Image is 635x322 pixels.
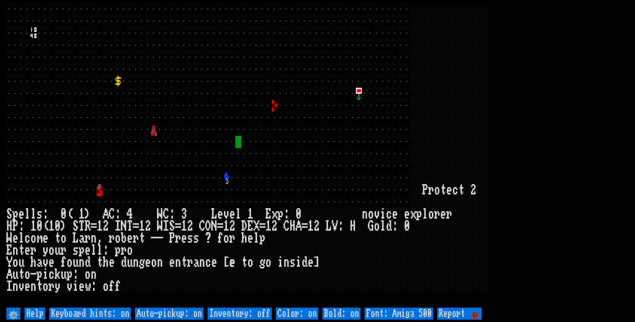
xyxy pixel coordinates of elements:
div: e [440,208,446,220]
input: Color: on [276,308,318,320]
div: 2 [314,220,320,232]
div: o [434,184,440,196]
div: P [169,232,175,244]
div: p [259,232,265,244]
div: e [145,256,151,268]
div: X [253,220,259,232]
input: Keyboard hints: on [49,308,131,320]
div: l [253,232,259,244]
div: L [326,220,332,232]
div: u [61,268,67,280]
div: l [30,208,36,220]
div: 0 [36,220,43,232]
div: o [61,232,67,244]
input: Help [24,308,45,320]
div: t [139,232,145,244]
div: s [290,256,296,268]
div: l [24,208,30,220]
div: n [284,256,290,268]
div: l [91,244,97,256]
div: 0 [55,220,61,232]
div: t [458,184,464,196]
div: r [49,280,55,293]
div: i [296,256,302,268]
div: e [43,232,49,244]
div: A [6,268,12,280]
div: n [91,232,97,244]
div: P [422,184,428,196]
div: s [187,232,193,244]
div: 1 [30,220,36,232]
div: t [181,256,187,268]
div: v [67,280,73,293]
div: e [247,232,253,244]
div: C [199,220,205,232]
div: 2 [103,220,109,232]
div: H [6,220,12,232]
div: W [157,208,163,220]
div: C [109,208,115,220]
div: o [85,268,91,280]
div: p [67,268,73,280]
div: N [121,220,127,232]
div: e [211,256,217,268]
div: c [24,232,30,244]
div: a [79,232,85,244]
div: o [223,232,229,244]
div: y [55,280,61,293]
div: h [241,232,247,244]
div: p [12,208,18,220]
div: y [43,244,49,256]
div: f [61,256,67,268]
div: = [175,220,181,232]
div: e [446,184,452,196]
div: i [43,268,49,280]
div: e [404,208,410,220]
div: A [296,220,302,232]
div: n [199,256,205,268]
div: r [187,256,193,268]
div: o [43,280,49,293]
div: e [181,232,187,244]
div: d [121,256,127,268]
div: 2 [187,220,193,232]
div: e [229,256,235,268]
div: : [392,220,398,232]
input: Report 🐞 [437,308,482,320]
div: : [18,220,24,232]
div: h [30,256,36,268]
div: S [6,208,12,220]
div: p [79,244,85,256]
div: x [271,208,277,220]
div: t [18,244,24,256]
div: r [434,208,440,220]
div: 1 [247,208,253,220]
div: C [284,220,290,232]
input: Auto-pickup: on [135,308,204,320]
div: p [115,244,121,256]
div: A [103,208,109,220]
div: S [169,220,175,232]
div: g [259,256,265,268]
div: s [193,232,199,244]
div: S [73,220,79,232]
div: l [235,208,241,220]
div: o [127,244,133,256]
div: n [175,256,181,268]
div: e [18,208,24,220]
div: - [151,232,157,244]
div: = [217,220,223,232]
div: v [18,280,24,293]
div: w [85,280,91,293]
div: = [302,220,308,232]
div: W [157,220,163,232]
div: f [115,280,121,293]
div: 2 [271,220,277,232]
div: o [428,208,434,220]
div: ? [205,232,211,244]
div: b [121,232,127,244]
div: : [169,208,175,220]
div: ) [61,220,67,232]
div: C [163,208,169,220]
input: Bold: on [322,308,361,320]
